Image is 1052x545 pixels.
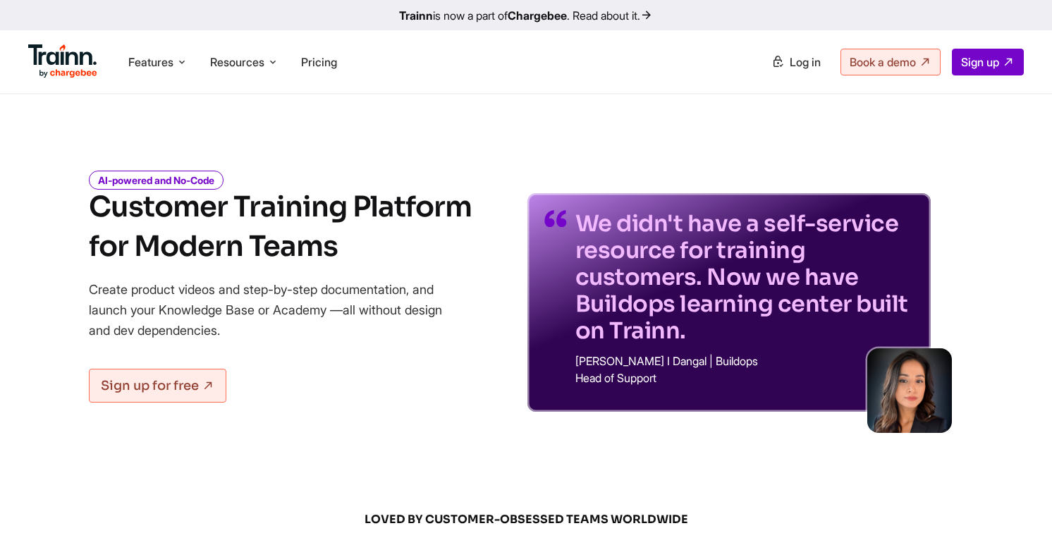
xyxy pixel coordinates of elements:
span: LOVED BY CUSTOMER-OBSESSED TEAMS WORLDWIDE [188,512,864,527]
iframe: Chat Widget [981,477,1052,545]
span: Features [128,54,173,70]
p: [PERSON_NAME] I Dangal | Buildops [575,355,914,367]
i: AI-powered and No-Code [89,171,224,190]
p: Create product videos and step-by-step documentation, and launch your Knowledge Base or Academy —... [89,279,463,341]
img: sabina-buildops.d2e8138.png [867,348,952,433]
p: We didn't have a self-service resource for training customers. Now we have Buildops learning cent... [575,210,914,344]
span: Resources [210,54,264,70]
a: Pricing [301,55,337,69]
a: Book a demo [840,49,941,75]
span: Book a demo [850,55,916,69]
span: Sign up [961,55,999,69]
b: Chargebee [508,8,567,23]
span: Log in [790,55,821,69]
a: Sign up [952,49,1024,75]
img: Trainn Logo [28,44,97,78]
b: Trainn [399,8,433,23]
p: Head of Support [575,372,914,384]
img: quotes-purple.41a7099.svg [544,210,567,227]
h1: Customer Training Platform for Modern Teams [89,188,472,267]
a: Sign up for free [89,369,226,403]
a: Log in [763,49,829,75]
